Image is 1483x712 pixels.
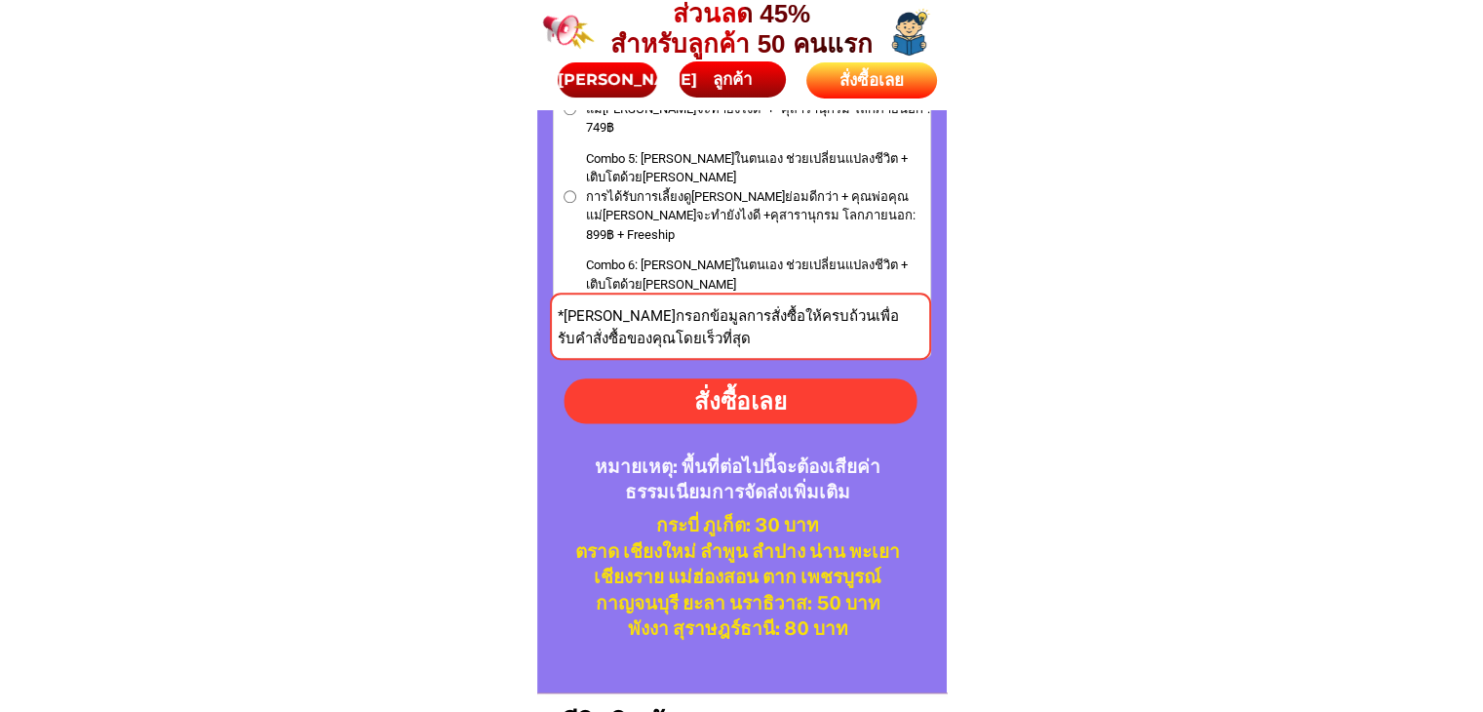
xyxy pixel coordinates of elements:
span: Combo 5: [PERSON_NAME]ในตนเอง ช่วยเปลี่ยนแปลงชีวิต + เติบโตด้วย[PERSON_NAME] การได้รับการเลี้ยงดู... [586,149,930,245]
input: Combo 5: [PERSON_NAME]ในตนเอง ช่วยเปลี่ยนแปลงชีวิต + เติบโตด้วย[PERSON_NAME]การได้รับการเลี้ยงดู[... [564,190,576,203]
span: [PERSON_NAME] [557,70,701,90]
p: กระบี่ ภูเก็ต: 30 บาท ตราด เชียงใหม่ ลำพูน ลำปาง น่าน พะเยา เชียงราย แม่ฮ่องสอน ตาก เพชรบูรณ์ กาญ... [558,512,917,642]
div: สั่งซื้อเลย [558,382,921,418]
div: ลูกค้า [677,66,787,92]
div: สั่งซื้อเลย [804,67,939,93]
p: หมายเหตุ: พื้นที่ต่อไปนี้จะต้องเสียค่าธรรมเนียมการจัดส่งเพิ่มเติม [558,454,917,505]
span: Combo 6: [PERSON_NAME]ในตนเอง ช่วยเปลี่ยนแปลงชีวิต + เติบโตด้วย[PERSON_NAME] การได้รับการเลี้ยงดู... [586,256,930,351]
span: *[PERSON_NAME]กรอกข้อมูลการสั่งซื้อให้ครบถ้วนเพื่อรับคำสั่งซื้อของคุณโดยเร็วที่สุด [558,307,899,347]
